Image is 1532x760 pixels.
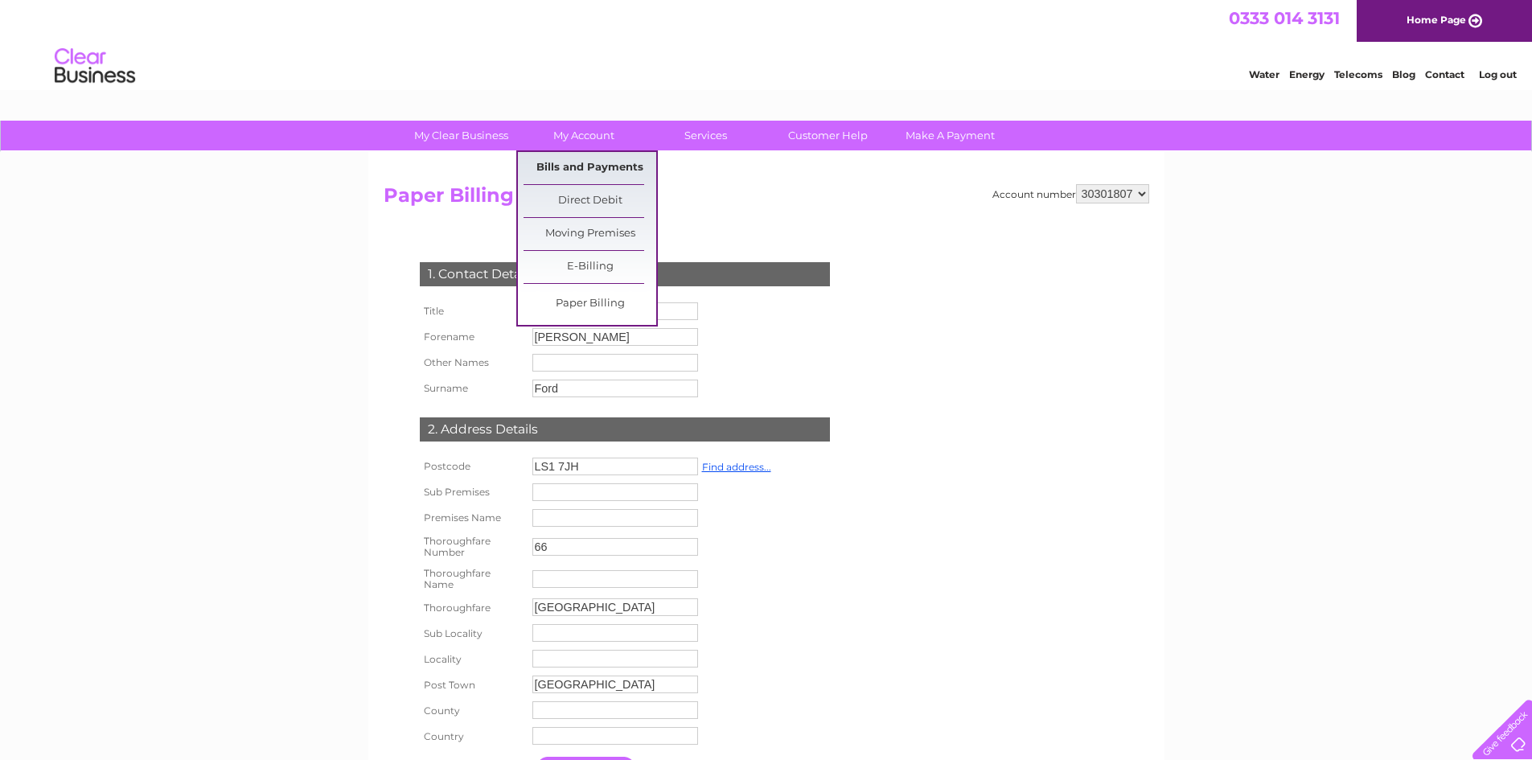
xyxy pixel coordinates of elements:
[384,184,1149,215] h2: Paper Billing
[416,324,528,350] th: Forename
[416,563,528,595] th: Thoroughfare Name
[416,350,528,376] th: Other Names
[416,594,528,620] th: Thoroughfare
[524,218,656,250] a: Moving Premises
[1479,68,1517,80] a: Log out
[992,184,1149,203] div: Account number
[416,505,528,531] th: Premises Name
[884,121,1017,150] a: Make A Payment
[1392,68,1415,80] a: Blog
[416,298,528,324] th: Title
[416,454,528,479] th: Postcode
[416,479,528,505] th: Sub Premises
[1249,68,1279,80] a: Water
[416,672,528,697] th: Post Town
[416,697,528,723] th: County
[1289,68,1325,80] a: Energy
[416,646,528,672] th: Locality
[387,9,1147,78] div: Clear Business is a trading name of Verastar Limited (registered in [GEOGRAPHIC_DATA] No. 3667643...
[524,152,656,184] a: Bills and Payments
[416,620,528,646] th: Sub Locality
[517,121,650,150] a: My Account
[416,723,528,749] th: Country
[702,461,771,473] a: Find address...
[416,531,528,563] th: Thoroughfare Number
[420,262,830,286] div: 1. Contact Details
[1425,68,1464,80] a: Contact
[54,42,136,91] img: logo.png
[524,251,656,283] a: E-Billing
[524,185,656,217] a: Direct Debit
[1334,68,1382,80] a: Telecoms
[420,417,830,442] div: 2. Address Details
[639,121,772,150] a: Services
[395,121,528,150] a: My Clear Business
[416,376,528,401] th: Surname
[762,121,894,150] a: Customer Help
[1229,8,1340,28] a: 0333 014 3131
[524,288,656,320] a: Paper Billing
